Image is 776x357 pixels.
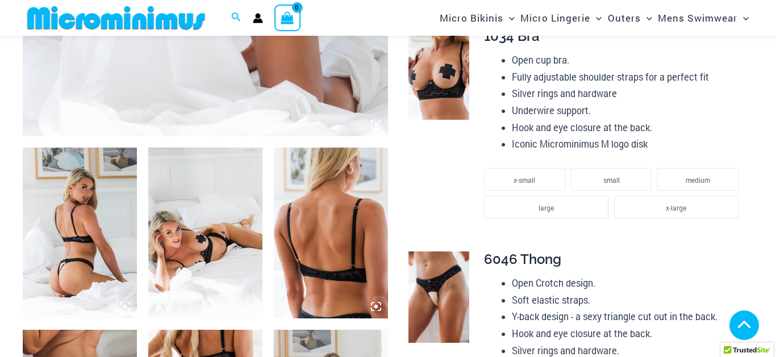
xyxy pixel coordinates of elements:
img: Nights Fall Silver Leopard 1036 Bra 6046 Thong [23,148,137,318]
li: large [484,196,608,219]
li: Open cup bra. [512,52,744,69]
li: Soft elastic straps. [512,292,744,309]
a: View Shopping Cart, empty [274,5,301,31]
span: 6046 Thong [484,251,561,267]
li: x-small [484,168,565,191]
span: medium [686,175,710,184]
nav: Site Navigation [435,2,753,34]
li: Y-back design - a sexy triangle cut out in the back. [512,308,744,325]
li: Iconic Microminimus M logo disk [512,136,744,153]
a: Account icon link [253,13,263,23]
img: Nights Fall Silver Leopard 1036 Bra [274,148,388,318]
a: Search icon link [231,11,241,26]
li: medium [657,168,739,191]
span: Menu Toggle [737,3,749,32]
span: x-large [666,203,686,212]
span: small [603,175,620,184]
img: Nights Fall Silver Leopard 6046 Thong [408,251,469,343]
span: 1034 Bra [484,28,540,44]
span: Menu Toggle [590,3,602,32]
span: Menu Toggle [503,3,515,32]
a: Micro LingerieMenu ToggleMenu Toggle [518,3,604,32]
span: Menu Toggle [641,3,652,32]
li: small [571,168,652,191]
span: Micro Bikinis [440,3,503,32]
span: x-small [514,175,535,184]
li: Hook and eye closure at the back. [512,119,744,136]
img: Nights Fall Silver Leopard 1036 Bra [408,28,469,120]
li: Underwire support. [512,102,744,119]
img: MM SHOP LOGO FLAT [23,5,210,31]
li: Fully adjustable shoulder straps for a perfect fit [512,69,744,86]
li: Silver rings and hardware [512,85,744,102]
span: large [539,203,554,212]
li: x-large [614,196,739,219]
li: Hook and eye closure at the back. [512,325,744,342]
a: OutersMenu ToggleMenu Toggle [605,3,655,32]
li: Open Crotch design. [512,275,744,292]
a: Mens SwimwearMenu ToggleMenu Toggle [655,3,752,32]
img: Nights Fall Silver Leopard 1036 Bra 6046 Thong [148,148,262,318]
a: Micro BikinisMenu ToggleMenu Toggle [437,3,518,32]
span: Micro Lingerie [520,3,590,32]
span: Outers [608,3,641,32]
span: Mens Swimwear [658,3,737,32]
